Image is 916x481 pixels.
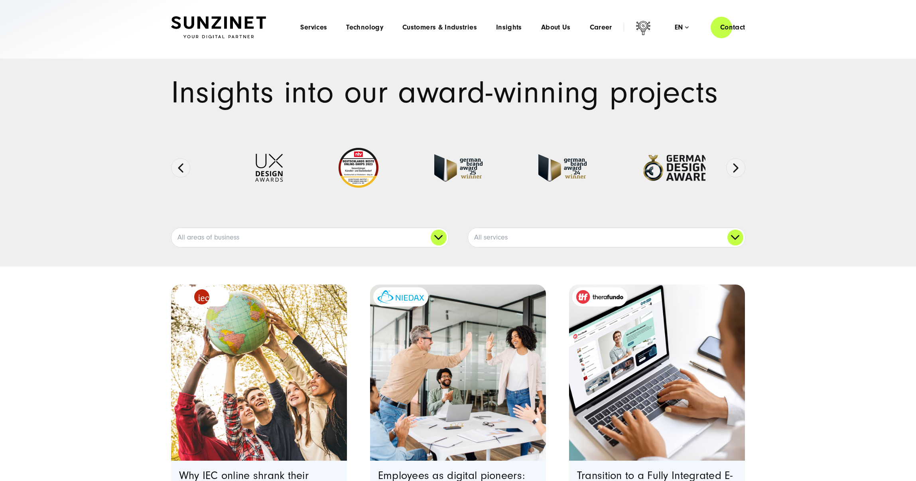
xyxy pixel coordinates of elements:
a: All areas of business [171,228,448,247]
a: Contact [711,16,755,39]
a: Career [590,24,612,31]
img: logo_IEC [194,289,209,304]
a: Featured image: a group of five diverse young people standing outdoors, holding a globe together.... [171,285,347,461]
img: therafundo_10-2024_logo_2c [576,290,623,304]
a: Insights [496,24,522,31]
img: niedax-logo [377,290,424,304]
img: German-Design-Award - fullservice digital agentur SUNZINET [642,154,708,182]
h1: Insights into our award-winning projects [171,78,745,108]
a: All services [468,228,745,247]
a: Customers & Industries [402,24,477,31]
a: Technology [346,24,383,31]
img: UX-Design-Awards - fullservice digital agentur SUNZINET [255,154,283,182]
img: a group of colleagues in a modern office environment celebrating a success. One man is giving a h... [370,285,546,461]
img: SUNZINET Full Service Digital Agentur [171,16,266,39]
a: Featured image: - Read full post: therafundo – A Seamless Transition to a Fully Integrated E-comm... [569,285,745,461]
a: About Us [541,24,571,31]
a: Featured image: a group of colleagues in a modern office environment celebrating a success. One m... [370,285,546,461]
a: Services [300,24,327,31]
button: Next [726,158,745,177]
img: German Brand Award winner 2025 - Full Service Digital Agentur SUNZINET [434,154,483,182]
img: a group of five diverse young people standing outdoors, holding a globe together. They are all sm... [171,285,347,461]
div: en [675,24,689,31]
img: Deutschlands beste Online Shops 2023 - boesner - Kunde - SUNZINET [339,148,378,188]
button: Previous [171,158,190,177]
img: German-Brand-Award - fullservice digital agentur SUNZINET [538,154,587,182]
